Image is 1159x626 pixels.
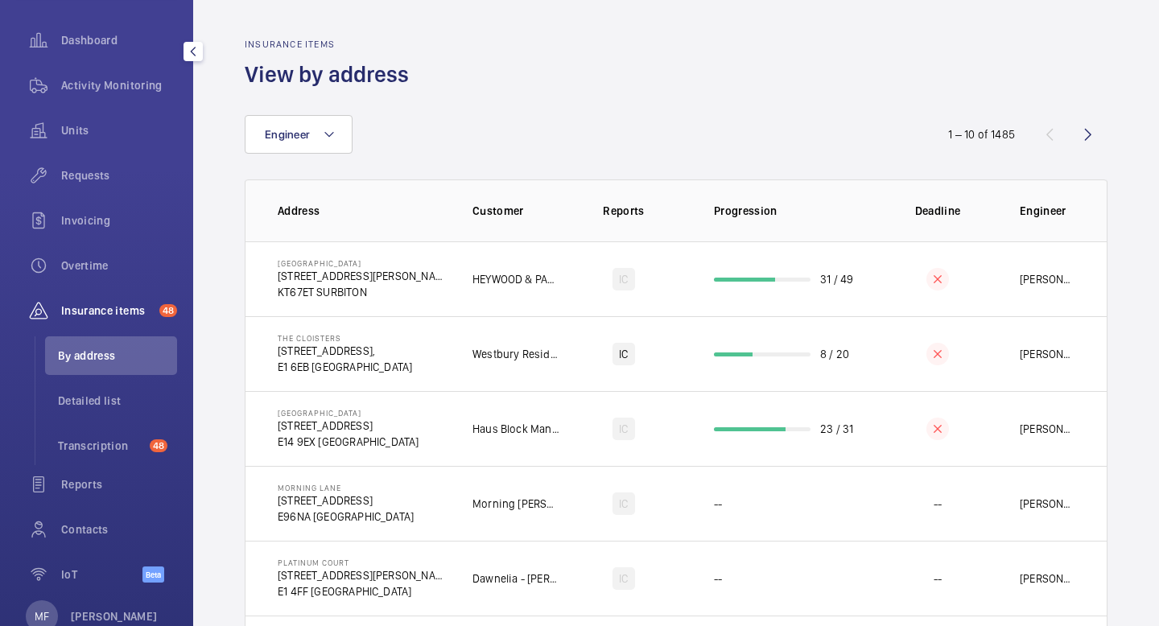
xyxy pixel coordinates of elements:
div: IC [612,492,634,515]
span: Dashboard [61,32,177,48]
span: 48 [159,304,177,317]
span: Activity Monitoring [61,77,177,93]
p: E14 9EX [GEOGRAPHIC_DATA] [278,434,419,450]
h1: View by address [245,60,419,89]
p: Customer [472,203,559,219]
p: -- [714,496,722,512]
p: [STREET_ADDRESS][PERSON_NAME] [278,268,447,284]
span: Overtime [61,257,177,274]
p: [STREET_ADDRESS][PERSON_NAME], [278,567,447,583]
span: Contacts [61,521,177,537]
p: -- [934,496,942,512]
p: [STREET_ADDRESS] [278,492,414,509]
p: 23 / 31 [820,421,853,437]
p: E1 4FF [GEOGRAPHIC_DATA] [278,583,447,599]
div: 1 – 10 of 1485 [948,126,1015,142]
div: IC [612,418,634,440]
p: [STREET_ADDRESS], [278,343,412,359]
p: [PERSON_NAME] [1020,271,1074,287]
p: Westbury Residential - [PERSON_NAME] [472,346,559,362]
p: Dawnelia - [PERSON_NAME] [472,570,559,587]
p: [STREET_ADDRESS] [278,418,419,434]
p: Address [278,203,447,219]
p: Reports [571,203,677,219]
span: Detailed list [58,393,177,409]
span: Beta [142,566,164,583]
p: E1 6EB [GEOGRAPHIC_DATA] [278,359,412,375]
span: 48 [150,439,167,452]
span: IoT [61,566,142,583]
p: [PERSON_NAME] [1020,346,1074,362]
span: Insurance items [61,303,153,319]
p: [PERSON_NAME] [71,608,158,624]
p: -- [934,570,942,587]
p: MF [35,608,49,624]
p: [GEOGRAPHIC_DATA] [278,258,447,268]
span: Invoicing [61,212,177,229]
p: [PERSON_NAME] [1020,570,1074,587]
span: Engineer [265,128,310,141]
p: Platinum Court [278,558,447,567]
p: KT67ET SURBITON [278,284,447,300]
span: By address [58,348,177,364]
span: Requests [61,167,177,183]
p: The Cloisters [278,333,412,343]
div: IC [612,268,634,290]
p: 8 / 20 [820,346,849,362]
span: Transcription [58,438,143,454]
div: IC [612,567,634,590]
p: Engineer [1020,203,1074,219]
p: Morning [PERSON_NAME] [472,496,559,512]
p: Progression [714,203,881,219]
p: Deadline [893,203,983,219]
span: Units [61,122,177,138]
p: Haus Block Management - [GEOGRAPHIC_DATA] [472,421,559,437]
span: Reports [61,476,177,492]
h2: Insurance items [245,39,419,50]
p: [PERSON_NAME] [1020,421,1074,437]
div: IC [612,343,634,365]
p: HEYWOOD & PARTNERS [472,271,559,287]
p: Morning Lane [278,483,414,492]
p: E96NA [GEOGRAPHIC_DATA] [278,509,414,525]
p: [GEOGRAPHIC_DATA] [278,408,419,418]
p: -- [714,570,722,587]
button: Engineer [245,115,353,154]
p: [PERSON_NAME] [1020,496,1074,512]
p: 31 / 49 [820,271,853,287]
